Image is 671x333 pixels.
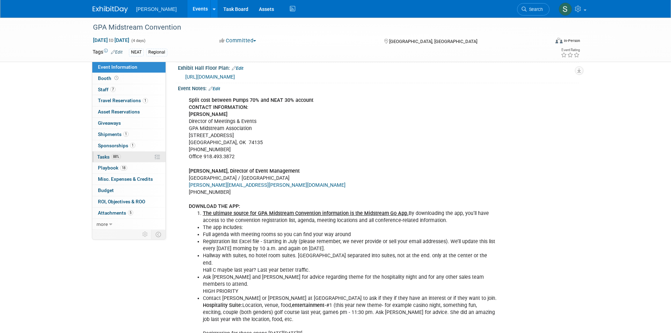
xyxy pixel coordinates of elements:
a: Attachments5 [92,208,166,218]
span: Tasks [97,154,121,160]
span: Search [527,7,543,12]
b: Hospitality Suite: [203,302,242,308]
a: Shipments1 [92,129,166,140]
span: Playbook [98,165,127,171]
li: By downloading the app, you’ll have access to the convention registration list, agenda, meeting l... [203,210,497,224]
li: The app includes: [203,224,497,231]
a: Sponsorships1 [92,140,166,151]
div: Event Rating [561,48,580,52]
a: Event Information [92,62,166,73]
span: Giveaways [98,120,121,126]
b: [PERSON_NAME], Director of Event Management [189,168,300,174]
span: Misc. Expenses & Credits [98,176,153,182]
a: Travel Reservations1 [92,95,166,106]
a: Booth [92,73,166,84]
span: 18 [120,165,127,171]
span: 7 [110,87,116,92]
div: In-Person [564,38,580,43]
td: Personalize Event Tab Strip [139,230,151,239]
a: more [92,219,166,230]
span: Shipments [98,131,129,137]
b: The ultimate source for GPA Midstream Convention information is the Midstream Go App. [203,210,409,216]
b: [PERSON_NAME] [189,111,228,117]
a: Budget [92,185,166,196]
a: Misc. Expenses & Credits [92,174,166,185]
b: entertainment- [292,302,326,308]
a: Giveaways [92,118,166,129]
span: more [97,221,108,227]
span: Event Information [98,64,137,70]
div: GPA Midstream Convention [91,21,539,34]
li: Registration list Excel file - Starting in July (please remember, we never provide or sell your e... [203,238,497,252]
span: [DATE] [DATE] [93,37,130,43]
b: CONTACT INFORMATION: [189,104,248,110]
a: Asset Reservations [92,106,166,117]
span: Attachments [98,210,133,216]
img: ExhibitDay [93,6,128,13]
a: Tasks88% [92,152,166,162]
td: Toggle Event Tabs [151,230,166,239]
div: Event Format [508,37,580,47]
span: 5 [128,210,133,215]
div: NEAT [129,49,144,56]
span: 1 [123,131,129,137]
span: (4 days) [131,38,145,43]
span: Asset Reservations [98,109,140,115]
a: [URL][DOMAIN_NAME] [185,74,235,80]
a: Staff7 [92,84,166,95]
span: 88% [111,154,121,159]
b: Split cost between Pumps 70% and NEAT 30% account [189,97,313,103]
div: Exhibit Hall Floor Plan: [178,63,579,72]
a: Edit [232,66,243,71]
span: Staff [98,87,116,92]
span: to [108,37,114,43]
li: Hallway with suites, no hotel room suites. [GEOGRAPHIC_DATA] separated into suites, not at the en... [203,252,497,273]
span: [PERSON_NAME] [136,6,177,12]
span: Budget [98,187,114,193]
div: Event Notes: [178,83,579,92]
span: [GEOGRAPHIC_DATA], [GEOGRAPHIC_DATA] [389,39,477,44]
td: Tags [93,48,123,56]
span: Booth [98,75,120,81]
a: [PERSON_NAME][EMAIL_ADDRESS][PERSON_NAME][DOMAIN_NAME] [189,182,346,188]
b: DOWNLOAD THE APP: [189,203,240,209]
li: Ask [PERSON_NAME] and [PERSON_NAME] for advice regarding theme for the hospitality night and for ... [203,274,497,295]
span: Sponsorships [98,143,135,148]
button: Committed [217,37,259,44]
span: Travel Reservations [98,98,148,103]
a: Playbook18 [92,162,166,173]
span: 1 [130,143,135,148]
span: Booth not reserved yet [113,75,120,81]
a: Search [517,3,549,16]
div: Regional [146,49,167,56]
img: Format-Inperson.png [555,38,563,43]
a: ROI, Objectives & ROO [92,196,166,207]
a: Edit [111,50,123,55]
a: Edit [209,86,220,91]
span: ROI, Objectives & ROO [98,199,145,204]
li: Full agenda with meeting rooms so you can find your way around [203,231,497,238]
img: Skye Tuinei [559,2,572,16]
span: 1 [143,98,148,103]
